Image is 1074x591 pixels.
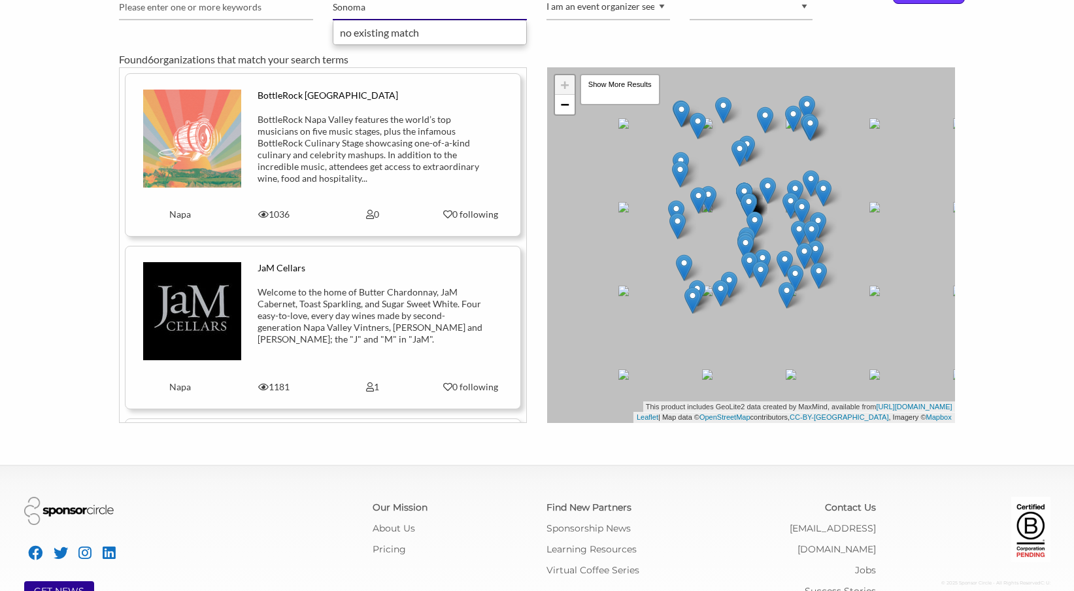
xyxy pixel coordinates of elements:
a: Our Mission [373,501,428,513]
a: JaM Cellars Welcome to the home of Butter Chardonnay, JaM Cabernet, Toast Sparkling, and Sugar Sw... [136,262,510,393]
a: Zoom out [555,95,575,114]
img: d4s4gawwmewqnbzljo5r [143,90,241,188]
a: Leaflet [637,413,658,421]
a: OpenStreetMap [699,413,750,421]
div: Napa [126,209,225,220]
div: 1036 [225,209,324,220]
img: Certified Corporation Pending Logo [1011,497,1050,562]
a: [EMAIL_ADDRESS][DOMAIN_NAME] [790,522,876,555]
a: BottleRock [GEOGRAPHIC_DATA] BottleRock Napa Valley features the world’s top musicians on five mu... [136,90,510,220]
a: Zoom in [555,75,575,95]
div: 1181 [225,381,324,393]
div: BottleRock Napa Valley features the world’s top musicians on five music stages, plus the infamous... [258,114,487,184]
span: C: U: [1041,580,1050,586]
a: Mapbox [926,413,952,421]
div: This product includes GeoLite2 data created by MaxMind, available from [643,401,955,413]
div: Found organizations that match your search terms [119,52,954,67]
div: 0 following [431,381,511,393]
div: no existing match [340,24,520,41]
div: | Map data © contributors, , Imagery © [633,412,955,423]
a: Pricing [373,543,406,555]
img: Sponsor Circle Logo [24,497,114,525]
a: [URL][DOMAIN_NAME] [877,403,952,411]
div: BottleRock [GEOGRAPHIC_DATA] [258,90,487,101]
div: Napa [126,381,225,393]
a: Contact Us [825,501,876,513]
a: Jobs [855,564,876,576]
a: Find New Partners [546,501,631,513]
div: Show More Results [580,74,660,105]
div: Welcome to the home of Butter Chardonnay, JaM Cabernet, Toast Sparkling, and Sugar Sweet White. F... [258,286,487,345]
span: 6 [148,53,154,65]
a: Sponsorship News [546,522,631,534]
a: Learning Resources [546,543,637,555]
a: Virtual Coffee Series [546,564,639,576]
a: CC-BY-[GEOGRAPHIC_DATA] [790,413,888,421]
div: JaM Cellars [258,262,487,274]
div: 0 following [431,209,511,220]
div: 0 [323,209,422,220]
a: About Us [373,522,415,534]
img: p3zhpje1ph8hztatpgl1 [143,262,241,360]
div: 1 [323,381,422,393]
